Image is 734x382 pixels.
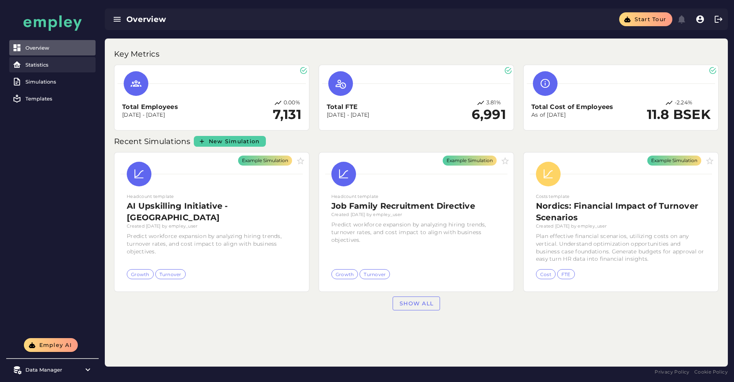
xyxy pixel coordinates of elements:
[25,45,92,51] div: Overview
[24,338,78,352] button: Empley AI
[39,342,72,348] span: Empley AI
[122,111,178,119] p: [DATE] - [DATE]
[9,40,96,55] a: Overview
[273,107,301,122] h2: 7,131
[531,102,613,111] h3: Total Cost of Employees
[9,57,96,72] a: Statistics
[531,111,613,119] p: As of [DATE]
[9,91,96,106] a: Templates
[126,14,373,25] div: Overview
[194,136,266,147] a: New Simulation
[675,99,693,107] p: -2.24%
[327,102,370,111] h3: Total FTE
[25,62,92,68] div: Statistics
[486,99,501,107] p: 3.81%
[114,135,192,147] p: Recent Simulations
[25,79,92,85] div: Simulations
[284,99,300,107] p: 0.00%
[634,16,666,23] span: Start tour
[647,107,710,122] h2: 11.8 BSEK
[208,138,260,145] span: New Simulation
[9,74,96,89] a: Simulations
[694,368,728,376] a: Cookie Policy
[655,368,690,376] a: Privacy Policy
[619,12,672,26] button: Start tour
[393,297,440,310] a: Show all
[122,102,178,111] h3: Total Employees
[327,111,370,119] p: [DATE] - [DATE]
[472,107,506,122] h2: 6,991
[25,95,92,102] div: Templates
[25,367,79,373] div: Data Manager
[114,48,161,60] p: Key Metrics
[399,300,433,307] span: Show all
